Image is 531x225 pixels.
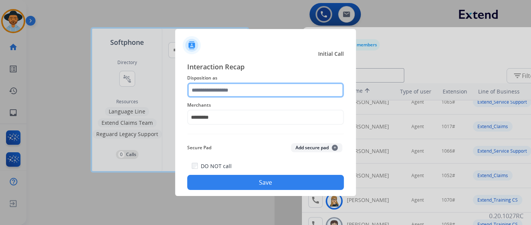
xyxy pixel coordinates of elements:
[187,175,344,190] button: Save
[291,143,342,152] button: Add secure pad+
[187,101,344,110] span: Merchants
[201,162,232,170] label: DO NOT call
[332,145,338,151] span: +
[187,73,344,83] span: Disposition as
[183,36,201,54] img: contactIcon
[489,211,523,220] p: 0.20.1027RC
[318,50,344,58] span: Initial Call
[187,143,211,152] span: Secure Pad
[187,61,344,73] span: Interaction Recap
